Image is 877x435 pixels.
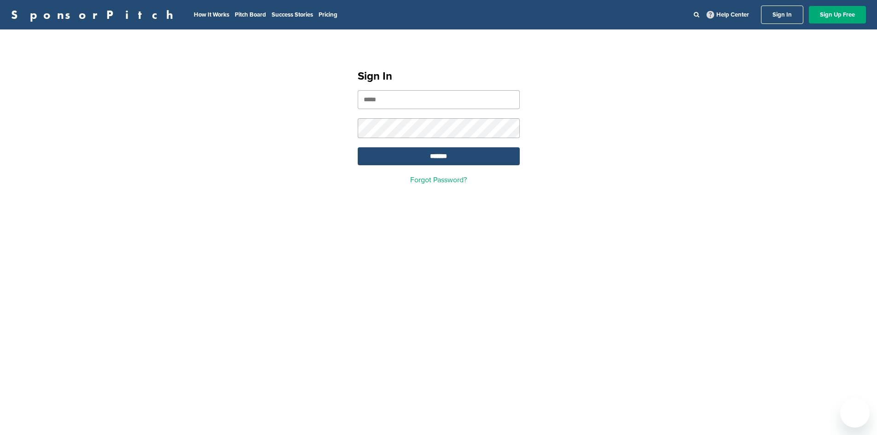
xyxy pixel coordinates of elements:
[11,9,179,21] a: SponsorPitch
[319,11,337,18] a: Pricing
[809,6,866,23] a: Sign Up Free
[410,175,467,185] a: Forgot Password?
[840,398,870,428] iframe: Button to launch messaging window
[272,11,313,18] a: Success Stories
[761,6,803,24] a: Sign In
[358,68,520,85] h1: Sign In
[705,9,751,20] a: Help Center
[235,11,266,18] a: Pitch Board
[194,11,229,18] a: How It Works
